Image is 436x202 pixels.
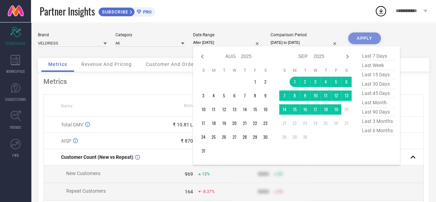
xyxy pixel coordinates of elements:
td: Fri Aug 08 2025 [250,90,260,101]
td: Mon Aug 11 2025 [209,104,219,115]
td: Sat Sep 27 2025 [341,118,352,128]
td: Sat Aug 16 2025 [260,104,271,115]
span: 12% [202,172,210,176]
td: Sun Sep 14 2025 [279,104,290,115]
span: last week [360,61,395,70]
td: Fri Sep 26 2025 [331,118,341,128]
div: 9999 [258,189,269,194]
td: Wed Sep 10 2025 [310,90,321,101]
td: Fri Sep 12 2025 [331,90,341,101]
td: Mon Sep 08 2025 [290,90,300,101]
span: last 3 months [360,117,395,126]
span: -8.37% [202,189,215,194]
div: 969 [185,171,193,177]
th: Thursday [321,68,331,73]
span: last 15 days [360,70,395,79]
td: Fri Aug 15 2025 [250,104,260,115]
td: Thu Sep 18 2025 [321,104,331,115]
div: Previous month [198,52,206,61]
div: Comparison Period [271,32,339,37]
td: Fri Sep 19 2025 [331,104,341,115]
span: 50 [278,189,283,194]
span: Repeat Customers [66,188,106,194]
td: Mon Sep 15 2025 [290,104,300,115]
td: Wed Aug 27 2025 [229,132,240,142]
td: Tue Aug 12 2025 [219,104,229,115]
div: 9999 [258,171,269,177]
span: Partner Insights [40,4,95,18]
td: Mon Sep 22 2025 [290,118,300,128]
div: Next month [343,52,352,61]
td: Wed Sep 24 2025 [310,118,321,128]
td: Sat Sep 13 2025 [341,90,352,101]
td: Sat Sep 20 2025 [341,104,352,115]
td: Mon Aug 04 2025 [209,90,219,101]
td: Tue Aug 19 2025 [219,118,229,128]
td: Tue Sep 02 2025 [300,77,310,87]
td: Wed Sep 17 2025 [310,104,321,115]
input: Select comparison period [271,39,339,46]
td: Sun Aug 24 2025 [198,132,209,142]
td: Thu Sep 11 2025 [321,90,331,101]
td: Sun Sep 21 2025 [279,118,290,128]
span: last 30 days [360,79,395,89]
th: Thursday [240,68,250,73]
td: Sat Aug 23 2025 [260,118,271,128]
td: Sun Sep 28 2025 [279,132,290,142]
span: last 7 days [360,51,395,61]
th: Monday [290,68,300,73]
div: Brand [38,32,107,37]
td: Sat Aug 30 2025 [260,132,271,142]
span: Customer Count (New vs Repeat) [61,154,133,160]
td: Mon Aug 25 2025 [209,132,219,142]
div: Date Range [193,32,262,37]
th: Tuesday [300,68,310,73]
th: Wednesday [310,68,321,73]
td: Sat Aug 02 2025 [260,77,271,87]
th: Wednesday [229,68,240,73]
td: Fri Aug 22 2025 [250,118,260,128]
td: Sun Aug 17 2025 [198,118,209,128]
th: Saturday [260,68,271,73]
td: Thu Sep 04 2025 [321,77,331,87]
span: last month [360,98,395,107]
span: Brand Value [184,103,207,108]
span: Revenue And Pricing [81,61,132,67]
span: Customer And Orders [146,61,199,67]
td: Sun Aug 03 2025 [198,90,209,101]
td: Wed Aug 20 2025 [229,118,240,128]
td: Tue Aug 05 2025 [219,90,229,101]
td: Sun Aug 31 2025 [198,146,209,156]
span: last 6 months [360,126,395,135]
td: Fri Sep 05 2025 [331,77,341,87]
span: last 90 days [360,107,395,117]
td: Fri Aug 01 2025 [250,77,260,87]
span: SUBSCRIBE [99,9,130,15]
span: Total GMV [61,122,83,127]
span: last 45 days [360,89,395,98]
th: Sunday [279,68,290,73]
td: Sat Aug 09 2025 [260,90,271,101]
td: Tue Aug 26 2025 [219,132,229,142]
td: Tue Sep 16 2025 [300,104,310,115]
td: Tue Sep 23 2025 [300,118,310,128]
td: Mon Sep 01 2025 [290,77,300,87]
td: Sun Aug 10 2025 [198,104,209,115]
th: Saturday [341,68,352,73]
td: Mon Aug 18 2025 [209,118,219,128]
th: Monday [209,68,219,73]
div: Open download list [375,5,387,17]
span: SUGGESTIONS [5,97,26,102]
input: Select date range [193,39,262,46]
div: Category [115,32,184,37]
span: 50 [278,172,283,176]
td: Sun Sep 07 2025 [279,90,290,101]
td: Thu Aug 28 2025 [240,132,250,142]
td: Wed Sep 03 2025 [310,77,321,87]
div: Metrics [43,77,424,86]
span: Name [61,104,72,108]
span: WORKSPACE [6,69,25,74]
td: Wed Aug 13 2025 [229,104,240,115]
a: SUBSCRIBEPRO [98,6,155,17]
td: Tue Sep 30 2025 [300,132,310,142]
